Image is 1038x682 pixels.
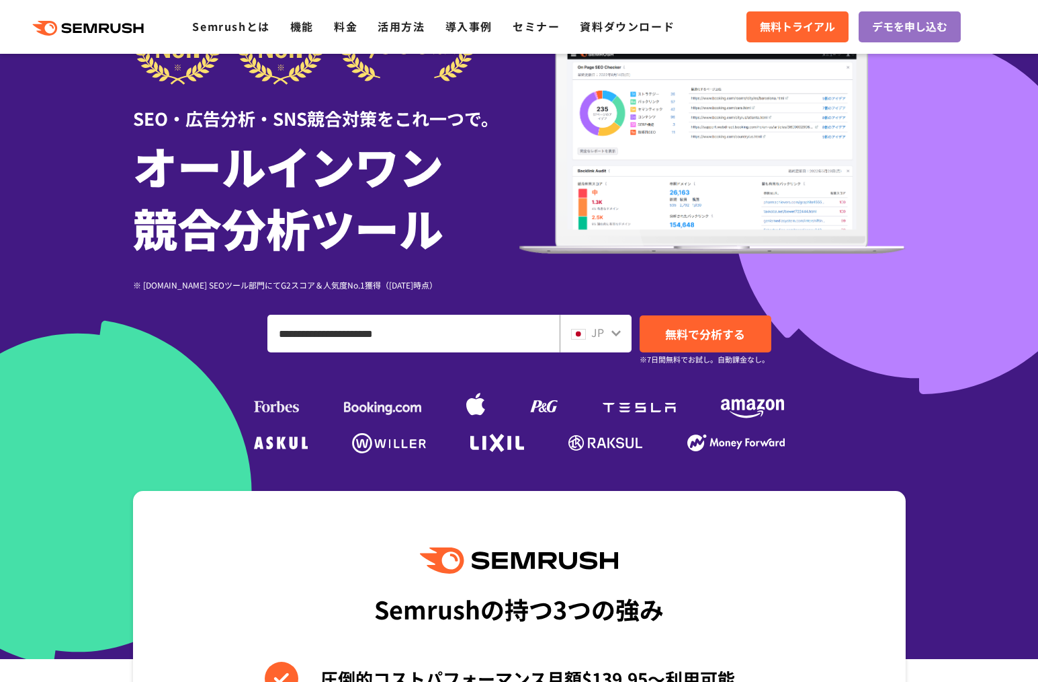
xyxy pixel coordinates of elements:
[665,326,745,342] span: 無料で分析する
[513,18,560,34] a: セミナー
[760,18,835,36] span: 無料トライアル
[133,135,519,258] h1: オールインワン 競合分析ツール
[640,315,771,352] a: 無料で分析する
[640,353,769,366] small: ※7日間無料でお試し。自動課金なし。
[420,547,617,574] img: Semrush
[445,18,492,34] a: 導入事例
[378,18,425,34] a: 活用方法
[192,18,269,34] a: Semrushとは
[580,18,675,34] a: 資料ダウンロード
[746,11,849,42] a: 無料トライアル
[133,85,519,131] div: SEO・広告分析・SNS競合対策をこれ一つで。
[859,11,961,42] a: デモを申し込む
[374,584,664,634] div: Semrushの持つ3つの強み
[591,324,604,340] span: JP
[133,278,519,291] div: ※ [DOMAIN_NAME] SEOツール部門にてG2スコア＆人気度No.1獲得（[DATE]時点）
[268,315,559,352] input: ドメイン、キーワードまたはURLを入力してください
[872,18,947,36] span: デモを申し込む
[290,18,314,34] a: 機能
[334,18,357,34] a: 料金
